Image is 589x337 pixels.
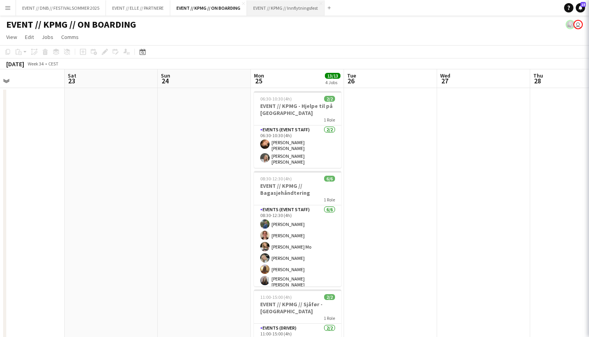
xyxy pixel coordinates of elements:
[254,301,341,315] h3: EVENT // KPMG // Sjåfør - [GEOGRAPHIC_DATA]
[347,72,356,79] span: Tue
[260,96,292,102] span: 06:30-10:30 (4h)
[324,294,335,300] span: 2/2
[573,20,583,29] app-user-avatar: Daniel Andersen
[532,76,543,85] span: 28
[533,72,543,79] span: Thu
[254,171,341,286] app-job-card: 08:30-12:30 (4h)6/6EVENT // KPMG // Bagasjehåndtering1 RoleEvents (Event Staff)6/608:30-12:30 (4h...
[325,73,340,79] span: 13/13
[566,20,575,29] app-user-avatar: Anette Riseo Andersen
[160,76,170,85] span: 24
[324,197,335,203] span: 1 Role
[580,2,586,7] span: 15
[260,176,292,182] span: 08:30-12:30 (4h)
[25,34,34,41] span: Edit
[106,0,170,16] button: EVENT // ELLE // PARTNERE
[324,96,335,102] span: 2/2
[3,32,20,42] a: View
[39,32,56,42] a: Jobs
[439,76,450,85] span: 27
[68,72,76,79] span: Sat
[254,125,341,168] app-card-role: Events (Event Staff)2/206:30-10:30 (4h)[PERSON_NAME] [PERSON_NAME][PERSON_NAME] [PERSON_NAME]
[254,205,341,291] app-card-role: Events (Event Staff)6/608:30-12:30 (4h)[PERSON_NAME][PERSON_NAME][PERSON_NAME] Mo[PERSON_NAME][PE...
[58,32,82,42] a: Comms
[22,32,37,42] a: Edit
[42,34,53,41] span: Jobs
[16,0,106,16] button: EVENT // DNB // FESTIVALSOMMER 2025
[253,76,264,85] span: 25
[254,182,341,196] h3: EVENT // KPMG // Bagasjehåndtering
[6,34,17,41] span: View
[170,0,247,16] button: EVENT // KPMG // ON BOARDING
[254,91,341,168] app-job-card: 06:30-10:30 (4h)2/2EVENT // KPMG - Hjelpe til på [GEOGRAPHIC_DATA]1 RoleEvents (Event Staff)2/206...
[260,294,292,300] span: 11:00-15:00 (4h)
[576,3,585,12] a: 15
[247,0,324,16] button: EVENT // KPMG // Innflytningsfest
[324,315,335,321] span: 1 Role
[440,72,450,79] span: Wed
[61,34,79,41] span: Comms
[6,60,24,68] div: [DATE]
[67,76,76,85] span: 23
[6,19,136,30] h1: EVENT // KPMG // ON BOARDING
[26,61,45,67] span: Week 34
[324,117,335,123] span: 1 Role
[48,61,58,67] div: CEST
[161,72,170,79] span: Sun
[325,79,340,85] div: 4 Jobs
[254,102,341,116] h3: EVENT // KPMG - Hjelpe til på [GEOGRAPHIC_DATA]
[346,76,356,85] span: 26
[324,176,335,182] span: 6/6
[254,72,264,79] span: Mon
